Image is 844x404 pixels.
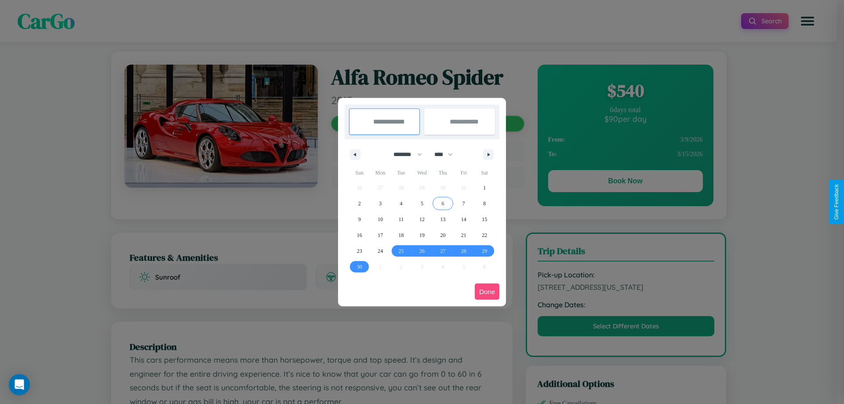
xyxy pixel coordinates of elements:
button: 26 [411,243,432,259]
span: 30 [357,259,362,275]
button: 8 [474,196,495,211]
span: 12 [419,211,425,227]
span: 21 [461,227,466,243]
span: 24 [378,243,383,259]
button: 6 [433,196,453,211]
span: 6 [441,196,444,211]
button: 14 [453,211,474,227]
button: 29 [474,243,495,259]
button: Done [475,284,499,300]
button: 21 [453,227,474,243]
span: Thu [433,166,453,180]
span: 11 [399,211,404,227]
span: Sun [349,166,370,180]
span: 13 [440,211,445,227]
span: 23 [357,243,362,259]
span: 28 [461,243,466,259]
span: Mon [370,166,390,180]
span: 8 [483,196,486,211]
button: 23 [349,243,370,259]
button: 10 [370,211,390,227]
span: 25 [399,243,404,259]
span: 20 [440,227,445,243]
button: 17 [370,227,390,243]
span: 5 [421,196,423,211]
button: 1 [474,180,495,196]
span: Wed [411,166,432,180]
button: 20 [433,227,453,243]
span: 19 [419,227,425,243]
span: 26 [419,243,425,259]
span: 22 [482,227,487,243]
span: 17 [378,227,383,243]
span: 9 [358,211,361,227]
button: 16 [349,227,370,243]
span: 2 [358,196,361,211]
span: 1 [483,180,486,196]
button: 19 [411,227,432,243]
button: 13 [433,211,453,227]
span: Fri [453,166,474,180]
span: 7 [462,196,465,211]
div: Give Feedback [833,184,840,220]
span: 16 [357,227,362,243]
span: 10 [378,211,383,227]
button: 3 [370,196,390,211]
button: 25 [391,243,411,259]
button: 4 [391,196,411,211]
button: 27 [433,243,453,259]
div: Open Intercom Messenger [9,374,30,395]
span: Tue [391,166,411,180]
span: 4 [400,196,403,211]
button: 28 [453,243,474,259]
button: 7 [453,196,474,211]
span: 14 [461,211,466,227]
button: 9 [349,211,370,227]
span: Sat [474,166,495,180]
button: 2 [349,196,370,211]
button: 5 [411,196,432,211]
button: 11 [391,211,411,227]
span: 29 [482,243,487,259]
span: 18 [399,227,404,243]
button: 12 [411,211,432,227]
span: 15 [482,211,487,227]
button: 18 [391,227,411,243]
button: 30 [349,259,370,275]
button: 24 [370,243,390,259]
button: 22 [474,227,495,243]
span: 3 [379,196,382,211]
button: 15 [474,211,495,227]
span: 27 [440,243,445,259]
